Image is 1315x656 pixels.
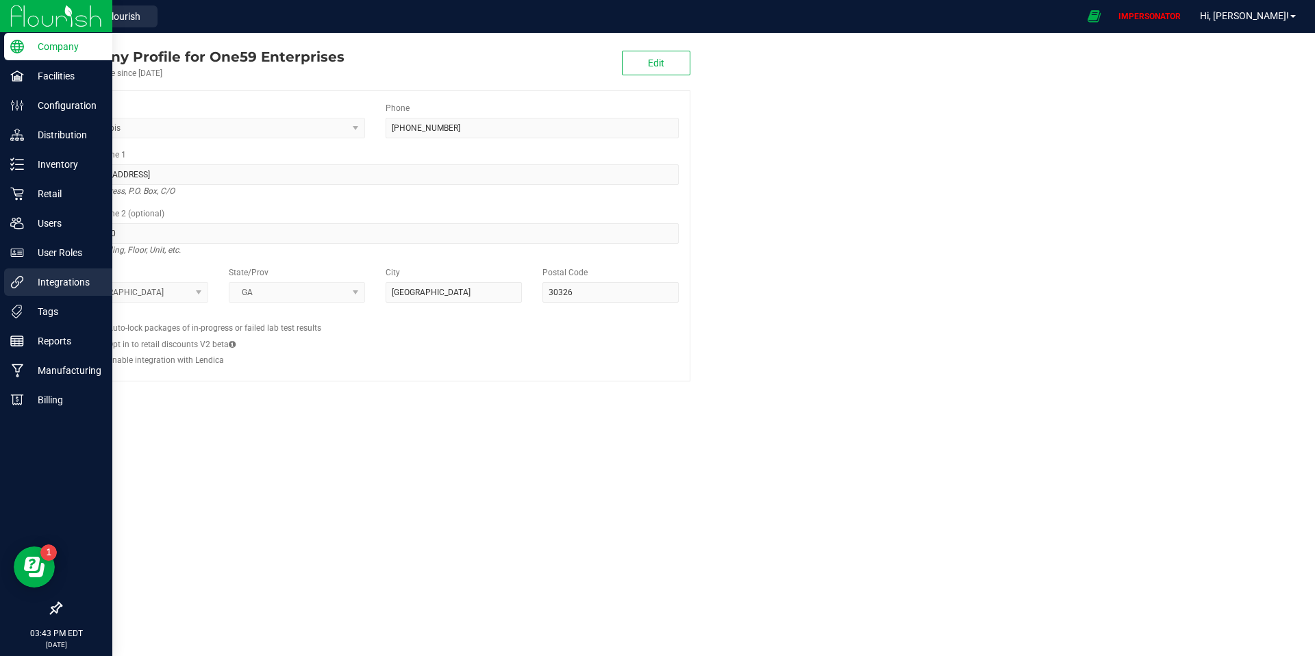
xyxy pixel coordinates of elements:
p: [DATE] [6,640,106,650]
iframe: Resource center unread badge [40,544,57,561]
p: Reports [24,333,106,349]
input: City [386,282,522,303]
inline-svg: Manufacturing [10,364,24,377]
inline-svg: Tags [10,305,24,318]
inline-svg: Billing [10,393,24,407]
label: Enable integration with Lendica [108,354,224,366]
p: Users [24,215,106,231]
p: Manufacturing [24,362,106,379]
inline-svg: Users [10,216,24,230]
label: Auto-lock packages of in-progress or failed lab test results [108,322,321,334]
button: Edit [622,51,690,75]
inline-svg: Inventory [10,157,24,171]
p: 03:43 PM EDT [6,627,106,640]
p: IMPERSONATOR [1113,10,1186,23]
iframe: Resource center [14,546,55,588]
h2: Configs [72,313,679,322]
label: Opt in to retail discounts V2 beta [108,338,236,351]
p: Retail [24,186,106,202]
p: Facilities [24,68,106,84]
input: (123) 456-7890 [386,118,679,138]
label: State/Prov [229,266,268,279]
inline-svg: Reports [10,334,24,348]
inline-svg: Configuration [10,99,24,112]
span: Hi, [PERSON_NAME]! [1200,10,1289,21]
p: Configuration [24,97,106,114]
div: One59 Enterprises [60,47,345,67]
label: Phone [386,102,410,114]
inline-svg: Distribution [10,128,24,142]
label: City [386,266,400,279]
input: Address [72,164,679,185]
inline-svg: Retail [10,187,24,201]
label: Postal Code [542,266,588,279]
i: Suite, Building, Floor, Unit, etc. [72,242,181,258]
input: Suite, Building, Unit, etc. [72,223,679,244]
input: Postal Code [542,282,679,303]
p: Company [24,38,106,55]
p: Billing [24,392,106,408]
p: User Roles [24,244,106,261]
inline-svg: User Roles [10,246,24,260]
p: Distribution [24,127,106,143]
inline-svg: Facilities [10,69,24,83]
inline-svg: Company [10,40,24,53]
p: Inventory [24,156,106,173]
inline-svg: Integrations [10,275,24,289]
div: Account active since [DATE] [60,67,345,79]
p: Tags [24,303,106,320]
span: Open Ecommerce Menu [1079,3,1110,29]
i: Street address, P.O. Box, C/O [72,183,175,199]
span: Edit [648,58,664,68]
p: Integrations [24,274,106,290]
label: Address Line 2 (optional) [72,207,164,220]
